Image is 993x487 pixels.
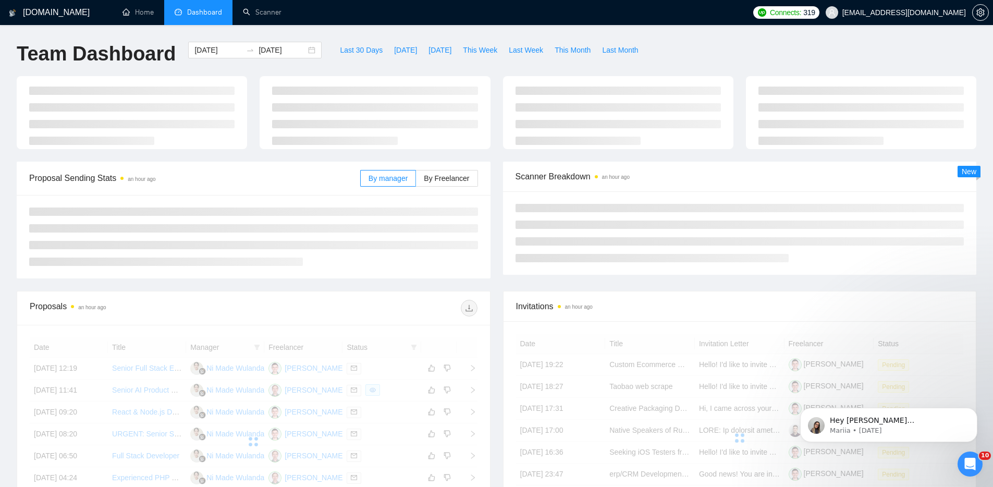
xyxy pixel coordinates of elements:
span: Proposal Sending Stats [29,172,360,185]
time: an hour ago [78,305,106,310]
div: Proposals [30,300,253,316]
button: Last Week [503,42,549,58]
span: By Freelancer [424,174,469,182]
span: [DATE] [428,44,451,56]
a: setting [972,8,989,17]
span: dashboard [175,8,182,16]
time: an hour ago [128,176,155,182]
span: Invitations [516,300,964,313]
button: This Month [549,42,596,58]
img: upwork-logo.png [758,8,766,17]
span: Last Month [602,44,638,56]
iframe: Intercom notifications message [784,386,993,459]
span: By manager [369,174,408,182]
span: to [246,46,254,54]
button: Last Month [596,42,644,58]
span: This Month [555,44,591,56]
button: This Week [457,42,503,58]
span: Last Week [509,44,543,56]
span: 10 [979,452,991,460]
h1: Team Dashboard [17,42,176,66]
a: searchScanner [243,8,281,17]
span: [DATE] [394,44,417,56]
button: [DATE] [388,42,423,58]
span: 319 [803,7,815,18]
img: logo [9,5,16,21]
a: homeHome [122,8,154,17]
span: Hey [PERSON_NAME][EMAIL_ADDRESS][DOMAIN_NAME], Looks like your Upwork agency Zimalab ❄️ Web Apps,... [45,30,178,204]
p: Message from Mariia, sent 3d ago [45,40,180,50]
span: swap-right [246,46,254,54]
iframe: Intercom live chat [958,452,983,477]
button: [DATE] [423,42,457,58]
input: Start date [194,44,242,56]
span: Scanner Breakdown [516,170,964,183]
span: Dashboard [187,8,222,17]
button: Last 30 Days [334,42,388,58]
input: End date [259,44,306,56]
span: user [828,9,836,16]
time: an hour ago [565,304,593,310]
span: New [962,167,976,176]
span: This Week [463,44,497,56]
time: an hour ago [602,174,630,180]
span: Connects: [770,7,801,18]
button: setting [972,4,989,21]
span: Last 30 Days [340,44,383,56]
